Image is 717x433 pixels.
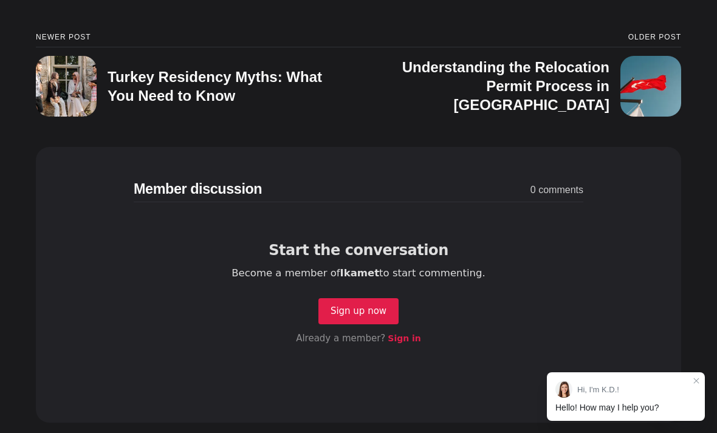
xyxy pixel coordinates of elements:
[555,403,659,412] jdiv: Hello! How may I help you?
[402,59,609,113] h3: Understanding the Relocation Permit Process in [GEOGRAPHIC_DATA]
[134,215,583,383] iframe: comments-frame
[36,33,358,117] a: Newer post Turkey Residency Myths: What You Need to Know
[403,183,583,197] span: 0 comments
[134,182,403,197] h3: Member discussion
[358,33,681,117] a: Older post Understanding the Relocation Permit Process in [GEOGRAPHIC_DATA]
[108,69,322,104] h3: Turkey Residency Myths: What You Need to Know
[577,385,619,394] jdiv: Hi, I'm K.D.!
